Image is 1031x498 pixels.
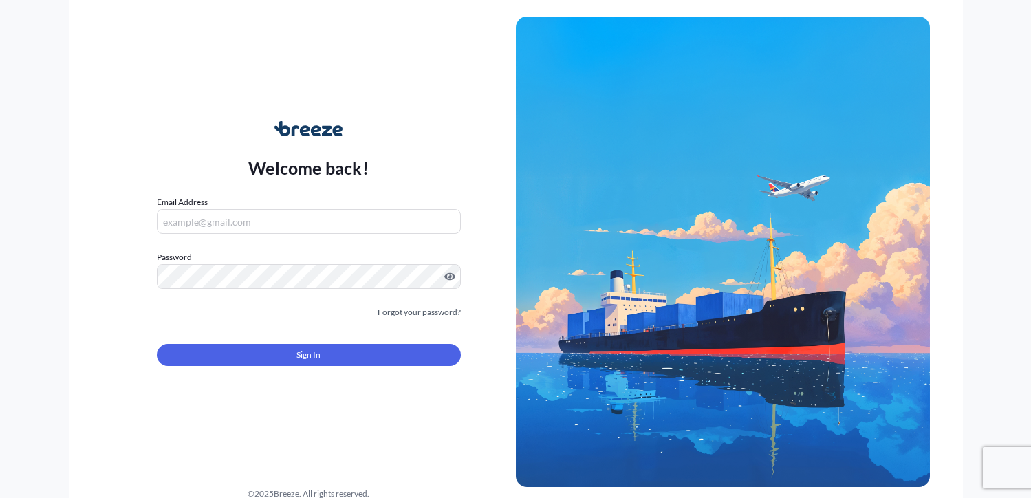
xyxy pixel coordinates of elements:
button: Sign In [157,344,461,366]
button: Show password [444,271,455,282]
a: Forgot your password? [378,305,461,319]
label: Password [157,250,461,264]
p: Welcome back! [248,157,369,179]
img: Ship illustration [516,17,930,487]
input: example@gmail.com [157,209,461,234]
label: Email Address [157,195,208,209]
span: Sign In [296,348,321,362]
